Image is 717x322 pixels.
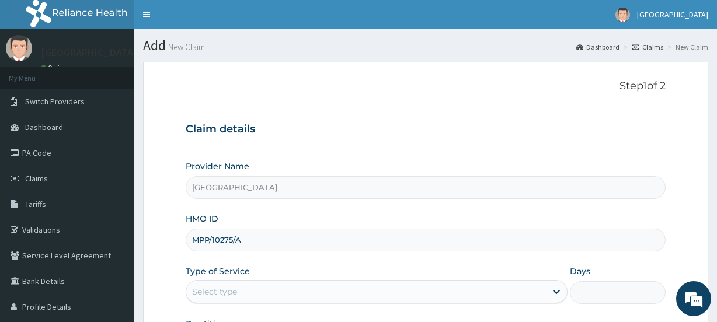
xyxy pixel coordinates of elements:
div: Select type [192,286,237,297]
a: Claims [632,42,663,52]
img: User Image [615,8,630,22]
span: Tariffs [25,199,46,209]
a: Dashboard [576,42,619,52]
label: Days [570,265,590,277]
li: New Claim [664,42,708,52]
span: [GEOGRAPHIC_DATA] [637,9,708,20]
label: Provider Name [186,160,249,172]
input: Enter HMO ID [186,229,665,251]
p: Step 1 of 2 [186,80,665,93]
img: User Image [6,35,32,61]
p: [GEOGRAPHIC_DATA] [41,47,137,58]
h3: Claim details [186,123,665,136]
span: Claims [25,173,48,184]
label: Type of Service [186,265,250,277]
span: Switch Providers [25,96,85,107]
label: HMO ID [186,213,218,225]
small: New Claim [166,43,205,51]
a: Online [41,64,69,72]
span: Dashboard [25,122,63,132]
h1: Add [143,38,708,53]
